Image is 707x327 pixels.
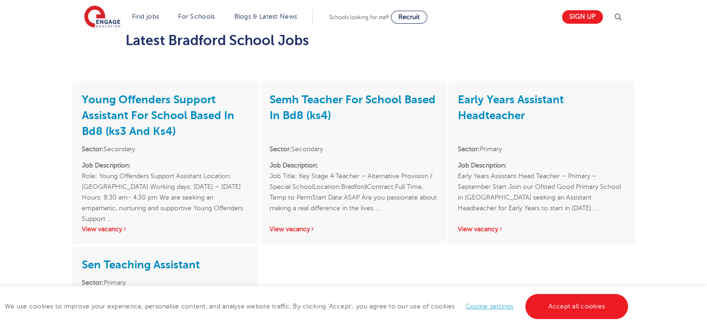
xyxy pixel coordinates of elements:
a: For Schools [178,13,215,20]
a: View vacancy [270,226,315,233]
a: Semh Teacher For School Based In Bd8 (ks4) [270,93,436,122]
span: Schools looking for staff [329,14,389,20]
a: Early Years Assistant Headteacher [458,93,564,122]
a: Blogs & Latest News [234,13,297,20]
img: Engage Education [84,6,120,29]
strong: Sector: [82,279,104,286]
p: Early Years Assistant Head Teacher – Primary – September Start Join our Ofsted Good Primary Schoo... [458,160,625,214]
strong: Job Description: [82,162,131,169]
li: Secondary [270,144,437,154]
p: Role: Young Offenders Support Assistant Location: [GEOGRAPHIC_DATA] Working days: [DATE] – [DATE]... [82,160,249,214]
strong: Sector: [270,146,291,153]
a: Cookie settings [466,303,514,310]
strong: Sector: [82,146,104,153]
strong: Job Description: [458,162,507,169]
strong: Sector: [458,146,480,153]
span: Recruit [398,13,420,20]
li: Secondary [82,144,249,154]
a: View vacancy [82,226,127,233]
strong: Job Description: [270,162,318,169]
span: We use cookies to improve your experience, personalise content, and analyse website traffic. By c... [5,303,630,310]
li: Primary [82,277,249,288]
a: Recruit [391,11,427,24]
p: Job Title: Key Stage 4 Teacher – Alternative Provision / Special SchoolLocation:BradfordContract:... [270,160,437,214]
a: Young Offenders Support Assistant For School Based In Bd8 (ks3 And Ks4) [82,93,234,138]
a: View vacancy [458,226,503,233]
a: Accept all cookies [525,294,628,319]
a: Find jobs [132,13,159,20]
li: Primary [458,144,625,154]
a: Sign up [562,10,603,24]
a: Sen Teaching Assistant [82,258,200,271]
h2: Latest Bradford School Jobs [126,33,581,48]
